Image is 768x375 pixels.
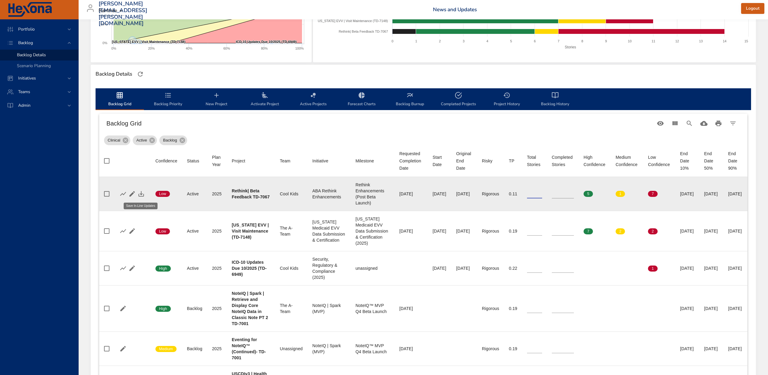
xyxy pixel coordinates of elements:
div: NoteIQ™ MVP Q4 Beta Launch [356,302,390,315]
div: Sort [509,157,514,165]
div: 2025 [212,228,222,234]
div: Unassigned [280,346,303,352]
span: Project History [486,92,527,108]
div: 0.11 [509,191,517,197]
div: Sort [155,157,177,165]
span: Confidence [155,157,177,165]
div: NoteIQ™ MVP Q4 Beta Launch [356,343,390,355]
div: Completed Stories [552,154,574,168]
div: [DATE] [456,191,472,197]
div: Milestone [356,157,374,165]
div: Sort [616,154,638,168]
text: [US_STATE] EVV | Visit Maintenance (TD-7148) [317,19,388,23]
div: Active [187,265,202,271]
h6: Backlog Grid [106,119,653,128]
div: Original End Date [456,150,472,172]
span: Completed Projects [438,92,479,108]
span: 2 [616,229,625,234]
span: Team [280,157,303,165]
div: End Date 90% [728,150,743,172]
div: Rigorous [482,191,499,197]
div: Low Confidence [648,154,670,168]
text: 80% [261,47,268,50]
button: Download CSV [697,116,711,131]
div: Sort [212,154,222,168]
div: Initiative [312,157,328,165]
div: Sort [648,154,670,168]
div: 2025 [212,265,222,271]
span: Active Projects [293,92,334,108]
div: The A-Team [280,225,303,237]
div: Sort [399,150,423,172]
div: Medium Confidence [616,154,638,168]
div: [DATE] [433,191,447,197]
div: Rigorous [482,305,499,311]
div: Backlog [187,305,202,311]
div: [DATE] [680,346,695,352]
div: Total Stories [527,154,542,168]
div: Risky [482,157,493,165]
div: [DATE] [433,265,447,271]
div: Rethink Enhancements (Post Beta Launch) [356,182,390,206]
text: [US_STATE] EVV | Visit Maintenance (TD-7148) [112,40,186,44]
a: News and Updates [433,6,477,13]
span: Risky [482,157,499,165]
button: Show Burnup [119,227,128,236]
button: Search [682,116,697,131]
div: Cool Kids [280,191,303,197]
span: Backlog Details [17,52,46,58]
text: 4 [486,39,488,43]
span: 0 [616,266,625,271]
div: Rigorous [482,228,499,234]
text: 15 [744,39,748,43]
text: 2 [439,39,441,43]
div: End Date 10% [680,150,695,172]
text: 3 [463,39,464,43]
div: Sort [312,157,328,165]
div: Sort [482,157,493,165]
div: [DATE] [433,228,447,234]
text: 13 [699,39,703,43]
div: [DATE] [399,346,423,352]
span: 0 [584,266,593,271]
text: 1 [415,39,417,43]
div: backlog-tab [96,88,751,110]
span: TP [509,157,517,165]
div: Active [133,135,157,145]
span: Active [133,137,151,143]
button: Standard Views [653,116,668,131]
div: The A-Team [280,302,303,315]
text: 0% [103,41,107,45]
span: Backlog [159,137,181,143]
span: High [155,306,171,311]
span: Activate Project [244,92,285,108]
text: 60% [223,47,230,50]
div: NoteIQ | Spark (MVP) [312,343,346,355]
div: NoteIQ | Spark (MVP) [312,302,346,315]
div: [DATE] [728,191,743,197]
div: [DATE] [456,228,472,234]
div: [US_STATE] Medicaid EVV Data Submission & Certification [312,219,346,243]
div: 2025 [212,346,222,352]
div: Project [232,157,246,165]
span: Start Date [433,154,447,168]
img: Hexona [7,2,53,17]
span: 5 [584,191,593,197]
text: 9 [605,39,607,43]
b: Eventing for NoteIQ™ (Continued)- TD-7001 [232,337,266,360]
span: Project [232,157,270,165]
div: 0.19 [509,346,517,352]
span: Logout [746,5,760,12]
div: Sort [456,150,472,172]
div: [DATE] [704,228,719,234]
div: Status [187,157,199,165]
b: ICD-10 Updates Due 10/2025 (TD-6949) [232,260,267,277]
button: Edit Project Details [119,304,128,313]
text: 5 [510,39,512,43]
div: [DATE] [728,305,743,311]
div: Backlog Details [94,69,134,79]
button: View Columns [668,116,682,131]
span: Initiatives [13,75,41,81]
text: 40% [186,47,192,50]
